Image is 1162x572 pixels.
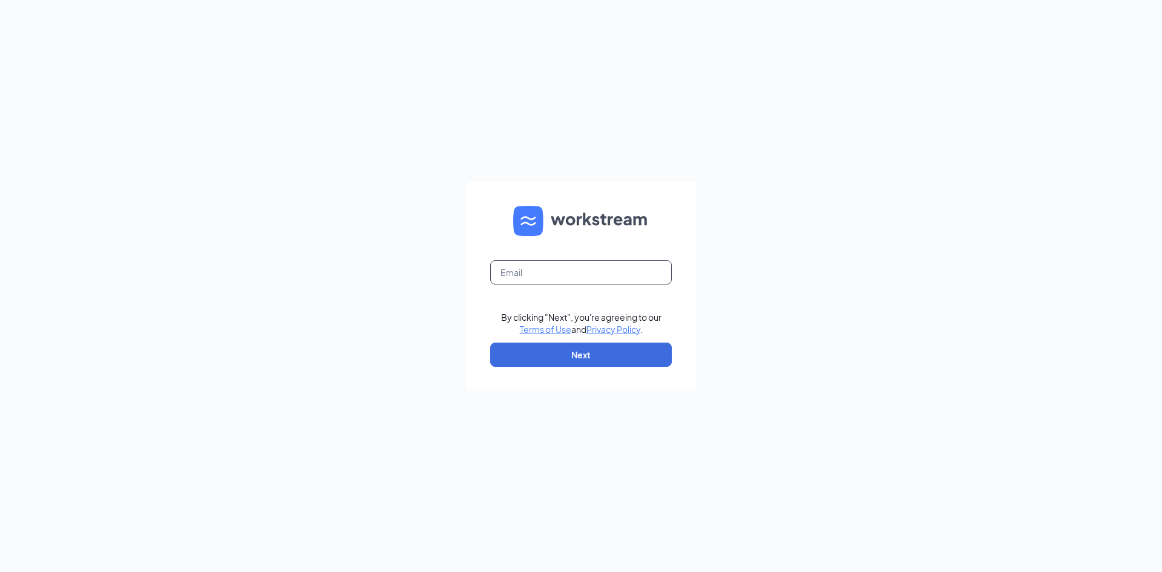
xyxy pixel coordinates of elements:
[513,206,649,236] img: WS logo and Workstream text
[586,324,640,335] a: Privacy Policy
[490,260,672,284] input: Email
[490,343,672,367] button: Next
[520,324,571,335] a: Terms of Use
[501,311,661,335] div: By clicking "Next", you're agreeing to our and .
